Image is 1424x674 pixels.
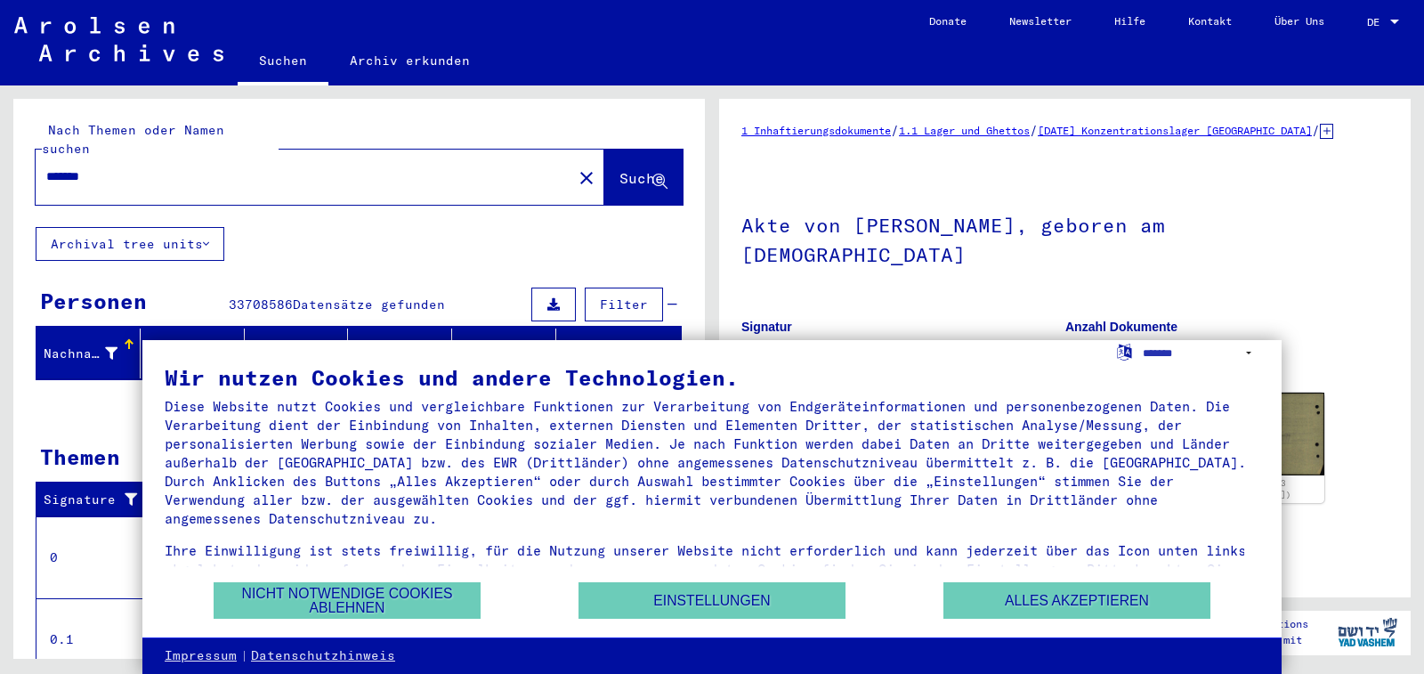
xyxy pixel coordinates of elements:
[165,397,1259,528] div: Diese Website nutzt Cookies und vergleichbare Funktionen zur Verarbeitung von Endgeräteinformatio...
[741,320,792,334] b: Signatur
[245,329,349,378] mat-header-cell: Geburtsname
[148,339,244,368] div: Vorname
[1312,122,1320,138] span: /
[563,339,664,368] div: Prisoner #
[214,582,481,619] button: Nicht notwendige Cookies ablehnen
[355,339,451,368] div: Geburt‏
[14,17,223,61] img: Arolsen_neg.svg
[252,339,352,368] div: Geburtsname
[600,296,648,313] span: Filter
[36,227,224,261] button: Archival tree units
[943,582,1210,619] button: Alles akzeptieren
[42,122,224,157] mat-label: Nach Themen oder Namen suchen
[891,122,899,138] span: /
[1334,610,1401,654] img: yv_logo.png
[741,184,1388,292] h1: Akte von [PERSON_NAME], geboren am [DEMOGRAPHIC_DATA]
[165,541,1259,597] div: Ihre Einwilligung ist stets freiwillig, für die Nutzung unserer Website nicht erforderlich und ka...
[1038,124,1312,137] a: [DATE] Konzentrationslager [GEOGRAPHIC_DATA]
[44,486,163,515] div: Signature
[1115,343,1134,360] label: Sprache auswählen
[619,169,664,187] span: Suche
[1143,340,1259,366] select: Sprache auswählen
[585,288,663,321] button: Filter
[899,124,1030,137] a: 1.1 Lager und Ghettos
[604,150,683,205] button: Suche
[578,582,845,619] button: Einstellungen
[348,329,452,378] mat-header-cell: Geburt‏
[165,647,237,665] a: Impressum
[36,329,141,378] mat-header-cell: Nachname
[229,296,293,313] span: 33708586
[741,124,891,137] a: 1 Inhaftierungsdokumente
[44,345,117,363] div: Nachname
[251,647,395,665] a: Datenschutzhinweis
[576,167,597,189] mat-icon: close
[328,39,491,82] a: Archiv erkunden
[293,296,445,313] span: Datensätze gefunden
[40,441,120,473] div: Themen
[238,39,328,85] a: Suchen
[36,516,159,598] td: 0
[141,329,245,378] mat-header-cell: Vorname
[40,285,147,317] div: Personen
[556,329,681,378] mat-header-cell: Prisoner #
[165,367,1259,388] div: Wir nutzen Cookies und andere Technologien.
[1367,16,1387,28] span: DE
[44,339,140,368] div: Nachname
[459,339,560,368] div: Geburtsdatum
[569,159,604,195] button: Clear
[1030,122,1038,138] span: /
[44,491,145,509] div: Signature
[452,329,556,378] mat-header-cell: Geburtsdatum
[1065,320,1177,334] b: Anzahl Dokumente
